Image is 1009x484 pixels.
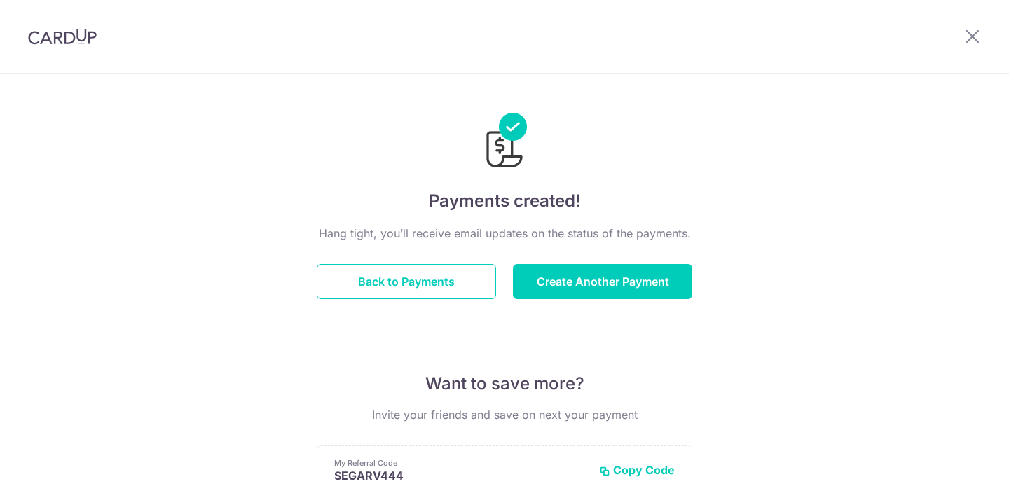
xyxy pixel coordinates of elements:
button: Copy Code [599,463,675,477]
p: Invite your friends and save on next your payment [317,406,692,423]
button: Back to Payments [317,264,496,299]
p: Hang tight, you’ll receive email updates on the status of the payments. [317,225,692,242]
p: Want to save more? [317,373,692,395]
p: SEGARV444 [334,469,588,483]
button: Create Another Payment [513,264,692,299]
h4: Payments created! [317,188,692,214]
img: CardUp [28,28,97,45]
img: Payments [482,113,527,172]
p: My Referral Code [334,457,588,469]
